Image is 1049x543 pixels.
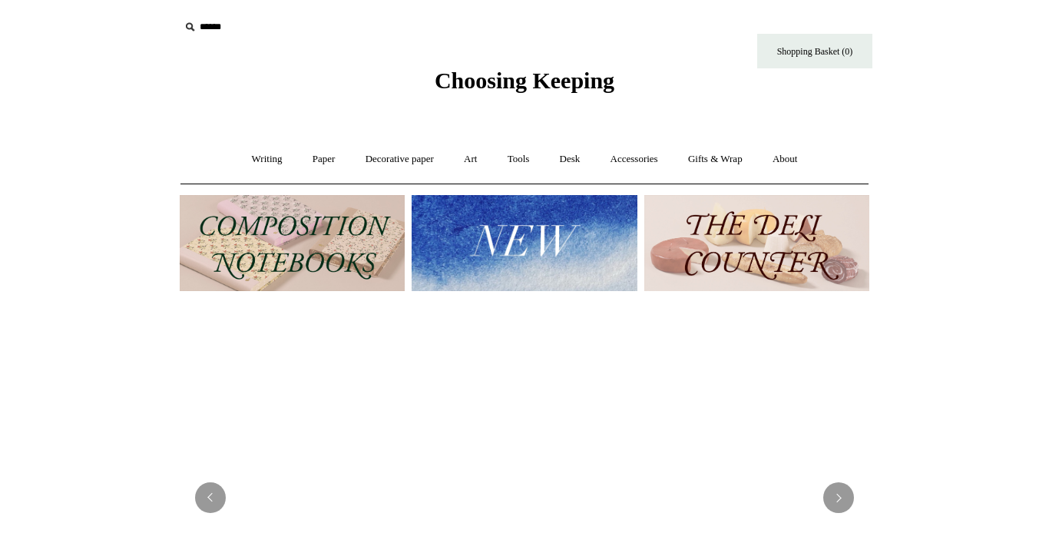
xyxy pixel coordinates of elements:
a: About [759,139,812,180]
a: Shopping Basket (0) [757,34,872,68]
a: Gifts & Wrap [674,139,756,180]
button: Previous [195,482,226,513]
a: Accessories [597,139,672,180]
a: Choosing Keeping [435,80,614,91]
a: Art [450,139,491,180]
a: Decorative paper [352,139,448,180]
span: Choosing Keeping [435,68,614,93]
img: 202302 Composition ledgers.jpg__PID:69722ee6-fa44-49dd-a067-31375e5d54ec [180,195,405,291]
img: New.jpg__PID:f73bdf93-380a-4a35-bcfe-7823039498e1 [412,195,637,291]
a: Paper [299,139,349,180]
img: The Deli Counter [644,195,869,291]
a: Desk [546,139,594,180]
a: Writing [238,139,296,180]
button: Next [823,482,854,513]
a: Tools [494,139,544,180]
